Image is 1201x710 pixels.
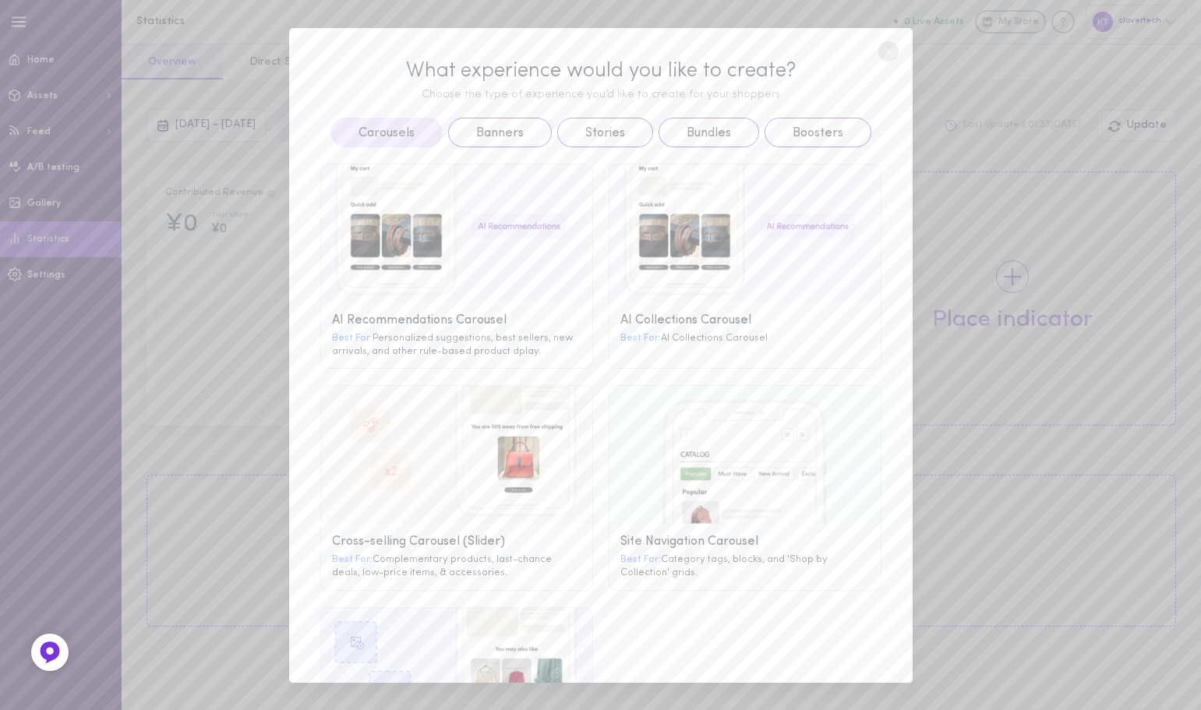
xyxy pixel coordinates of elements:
button: Carousels [330,118,443,147]
div: Category tags, blocks, and 'Shop by Collection' grids. [620,553,870,579]
div: AI Recommendations Carousel [332,313,581,328]
div: Personalized suggestions, best sellers, new arrivals, and other rule-based product dplay. [332,331,581,358]
span: Best For: [620,554,661,564]
span: Best For: [620,333,661,343]
div: AI Collections Carousel [620,331,870,345]
button: Banners [448,118,552,147]
span: Best For: [332,554,373,564]
div: Choose the type of experience you’d like to create for your shoppers [320,89,881,102]
div: Cross-selling Carousel (Slider) [332,535,581,549]
div: What experience would you like to create? [320,59,881,83]
img: Feedback Button [38,641,62,664]
span: Best For: [332,333,373,343]
button: Stories [557,118,653,147]
button: Bundles [659,118,759,147]
div: Site Navigation Carousel [620,535,870,549]
button: Boosters [765,118,871,147]
div: AI Collections Carousel [620,313,870,328]
div: Complementary products, last-chance deals, low-price items, & accessories. [332,553,581,579]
